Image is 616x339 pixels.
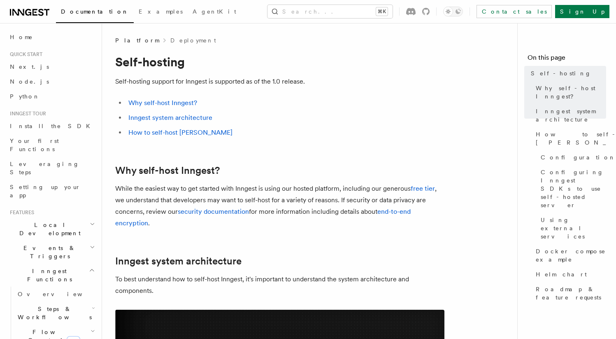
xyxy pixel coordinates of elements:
[170,36,216,44] a: Deployment
[7,89,97,104] a: Python
[532,244,606,267] a: Docker compose example
[536,84,606,101] span: Why self-host Inngest?
[376,7,388,16] kbd: ⌘K
[61,8,129,15] span: Documentation
[134,2,188,22] a: Examples
[537,213,606,244] a: Using external services
[193,8,236,15] span: AgentKit
[10,63,49,70] span: Next.js
[10,123,95,129] span: Install the SDK
[7,244,90,260] span: Events & Triggers
[128,99,197,107] a: Why self-host Inngest?
[178,208,249,215] a: security documentation
[14,287,97,302] a: Overview
[532,282,606,305] a: Roadmap & feature requests
[115,274,444,297] p: To best understand how to self-host Inngest, it's important to understand the system architecture...
[7,180,97,203] a: Setting up your app
[14,305,92,321] span: Steps & Workflows
[18,291,102,297] span: Overview
[541,216,606,241] span: Using external services
[10,33,33,41] span: Home
[7,51,42,58] span: Quick start
[532,267,606,282] a: Helm chart
[528,53,606,66] h4: On this page
[10,184,81,199] span: Setting up your app
[7,74,97,89] a: Node.js
[10,161,79,175] span: Leveraging Steps
[7,267,89,283] span: Inngest Functions
[532,81,606,104] a: Why self-host Inngest?
[537,150,606,165] a: Configuration
[541,153,616,161] span: Configuration
[56,2,134,23] a: Documentation
[541,168,606,209] span: Configuring Inngest SDKs to use self-hosted server
[115,76,444,87] p: Self-hosting support for Inngest is supported as of the 1.0 release.
[14,302,97,325] button: Steps & Workflows
[411,185,435,192] a: free tier
[7,59,97,74] a: Next.js
[7,264,97,287] button: Inngest Functions
[536,285,606,302] span: Roadmap & feature requests
[7,217,97,241] button: Local Development
[139,8,183,15] span: Examples
[128,129,232,136] a: How to self-host [PERSON_NAME]
[7,110,46,117] span: Inngest tour
[267,5,393,18] button: Search...⌘K
[532,104,606,127] a: Inngest system architecture
[115,36,159,44] span: Platform
[188,2,241,22] a: AgentKit
[115,255,242,267] a: Inngest system architecture
[115,54,444,69] h1: Self-hosting
[555,5,609,18] a: Sign Up
[7,157,97,180] a: Leveraging Steps
[7,133,97,157] a: Your first Functions
[477,5,552,18] a: Contact sales
[115,183,444,229] p: While the easiest way to get started with Inngest is using our hosted platform, including our gen...
[536,107,606,124] span: Inngest system architecture
[7,209,34,216] span: Features
[10,78,49,85] span: Node.js
[128,114,212,122] a: Inngest system architecture
[115,165,220,176] a: Why self-host Inngest?
[531,69,591,77] span: Self-hosting
[7,241,97,264] button: Events & Triggers
[536,270,587,278] span: Helm chart
[536,247,606,264] span: Docker compose example
[7,221,90,237] span: Local Development
[528,66,606,81] a: Self-hosting
[10,93,40,100] span: Python
[7,30,97,44] a: Home
[10,138,59,152] span: Your first Functions
[7,119,97,133] a: Install the SDK
[443,7,463,16] button: Toggle dark mode
[532,127,606,150] a: How to self-host [PERSON_NAME]
[537,165,606,213] a: Configuring Inngest SDKs to use self-hosted server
